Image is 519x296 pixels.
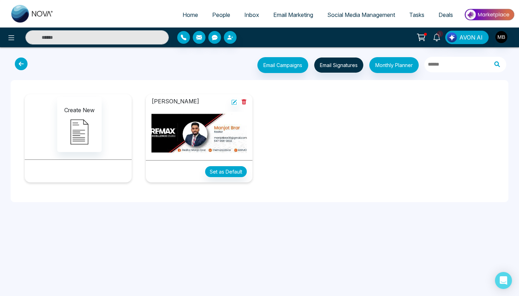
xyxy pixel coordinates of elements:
a: Email Signatures [308,57,364,73]
span: 1 [437,31,443,37]
span: AVON AI [459,33,483,42]
button: Email Signatures [314,57,364,73]
span: Home [183,11,198,18]
img: User Avatar [495,31,507,43]
img: novacrm [151,112,247,155]
a: Email Marketing [266,8,320,22]
a: Create Newnovacrm [54,120,102,127]
button: Create New [57,97,102,152]
img: novacrm [62,114,97,150]
a: Tasks [402,8,431,22]
img: Nova CRM Logo [11,5,54,23]
a: Home [175,8,205,22]
span: Inbox [244,11,259,18]
a: Deals [431,8,460,22]
a: Monthly Planner [364,57,419,73]
button: AVON AI [445,31,489,44]
button: Monthly Planner [369,57,419,73]
a: People [205,8,237,22]
span: Deals [439,11,453,18]
span: Social Media Management [327,11,395,18]
button: Set as Default [205,166,247,177]
img: Lead Flow [447,32,457,42]
img: Market-place.gif [464,7,515,23]
p: Create New [62,106,97,114]
span: People [212,11,230,18]
div: Open Intercom Messenger [495,272,512,289]
a: Email Campaigns [252,61,308,68]
span: Tasks [409,11,424,18]
button: Email Campaigns [257,57,308,73]
a: Social Media Management [320,8,402,22]
span: Email Marketing [273,11,313,18]
a: Inbox [237,8,266,22]
a: 1 [428,31,445,43]
p: [PERSON_NAME] [151,97,204,106]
